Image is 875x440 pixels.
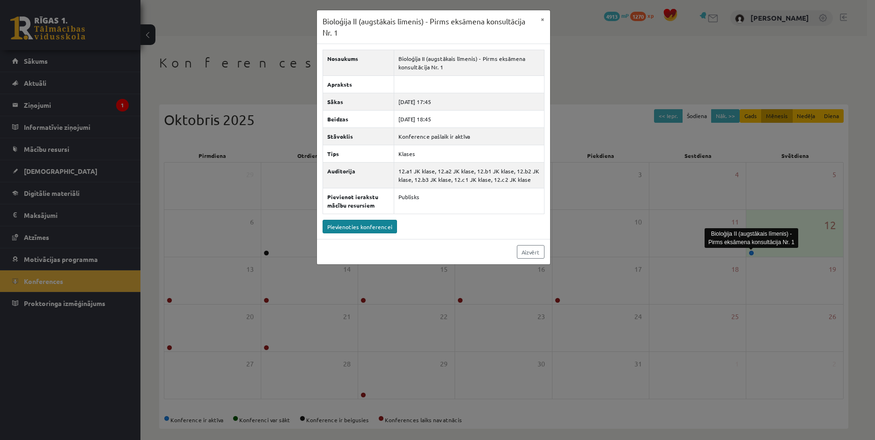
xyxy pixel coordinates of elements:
[394,163,544,188] td: 12.a1 JK klase, 12.a2 JK klase, 12.b1 JK klase, 12.b2 JK klase, 12.b3 JK klase, 12.c1 JK klase, 1...
[323,76,394,93] th: Apraksts
[705,228,798,248] div: Bioloģija II (augstākais līmenis) - Pirms eksāmena konsultācija Nr. 1
[323,145,394,163] th: Tips
[323,93,394,111] th: Sākas
[323,111,394,128] th: Beidzas
[323,128,394,145] th: Stāvoklis
[517,245,544,259] a: Aizvērt
[323,188,394,214] th: Pievienot ierakstu mācību resursiem
[323,220,397,233] a: Pievienoties konferencei
[394,188,544,214] td: Publisks
[394,145,544,163] td: Klases
[323,163,394,188] th: Auditorija
[323,16,535,38] h3: Bioloģija II (augstākais līmenis) - Pirms eksāmena konsultācija Nr. 1
[535,10,550,28] button: ×
[394,128,544,145] td: Konference pašlaik ir aktīva
[323,50,394,76] th: Nosaukums
[394,50,544,76] td: Bioloģija II (augstākais līmenis) - Pirms eksāmena konsultācija Nr. 1
[394,111,544,128] td: [DATE] 18:45
[394,93,544,111] td: [DATE] 17:45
